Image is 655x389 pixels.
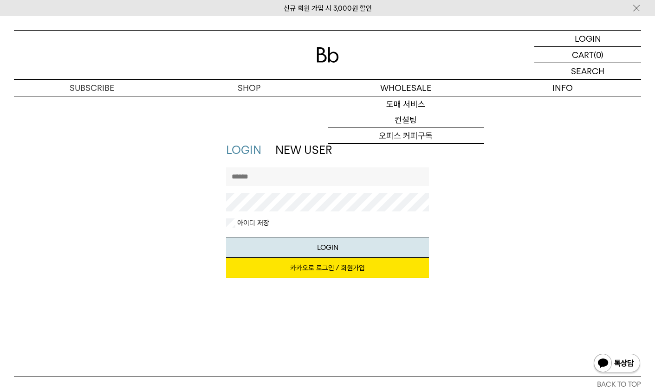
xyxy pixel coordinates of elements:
[235,218,269,228] label: 아이디 저장
[572,47,594,63] p: CART
[534,31,641,47] a: LOGIN
[593,353,641,375] img: 카카오톡 채널 1:1 채팅 버튼
[328,80,485,96] p: WHOLESALE
[594,47,603,63] p: (0)
[328,112,485,128] a: 컨설팅
[575,31,601,46] p: LOGIN
[226,143,261,157] a: LOGIN
[484,80,641,96] p: INFO
[226,258,429,278] a: 카카오로 로그인 / 회원가입
[534,47,641,63] a: CART (0)
[317,47,339,63] img: 로고
[328,96,485,112] a: 도매 서비스
[14,80,171,96] a: SUBSCRIBE
[171,80,328,96] a: SHOP
[275,143,332,157] a: NEW USER
[226,237,429,258] button: LOGIN
[284,4,372,13] a: 신규 회원 가입 시 3,000원 할인
[328,128,485,144] a: 오피스 커피구독
[571,63,604,79] p: SEARCH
